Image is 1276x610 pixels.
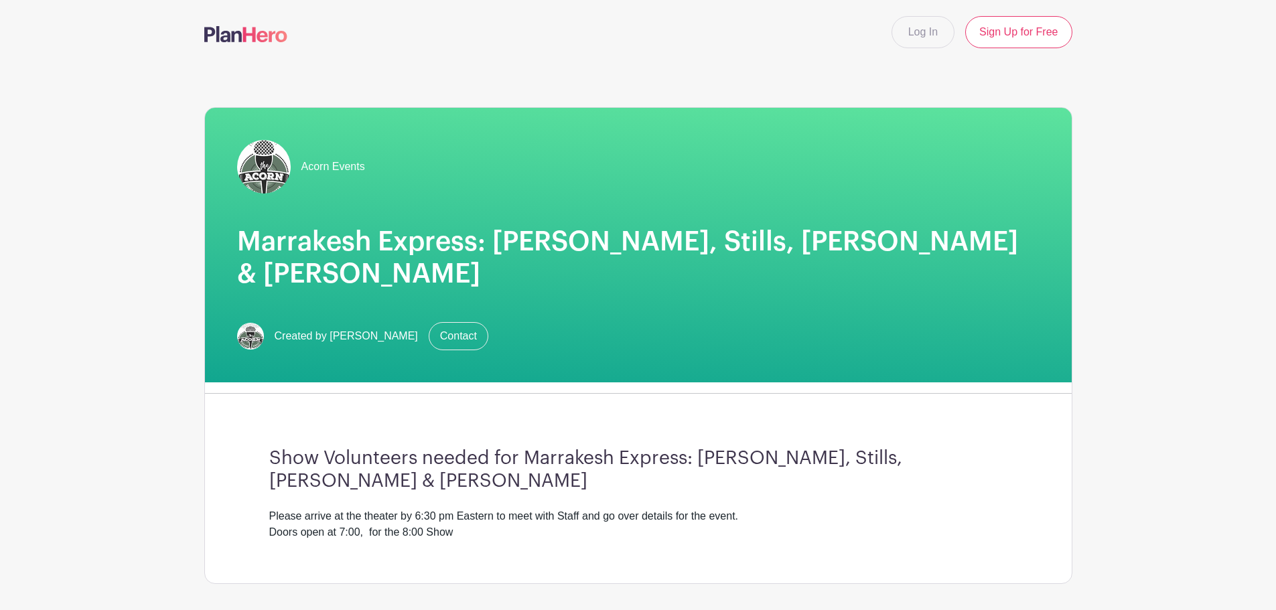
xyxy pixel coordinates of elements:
img: Acorn%20Logo%20SMALL.jpg [237,323,264,350]
div: Please arrive at the theater by 6:30 pm Eastern to meet with Staff and go over details for the ev... [269,508,1007,540]
a: Contact [429,322,488,350]
img: Acorn%20Logo%20SMALL.jpg [237,140,291,194]
a: Log In [892,16,954,48]
h3: Show Volunteers needed for Marrakesh Express: [PERSON_NAME], Stills, [PERSON_NAME] & [PERSON_NAME] [269,447,1007,492]
h1: Marrakesh Express: [PERSON_NAME], Stills, [PERSON_NAME] & [PERSON_NAME] [237,226,1040,290]
img: logo-507f7623f17ff9eddc593b1ce0a138ce2505c220e1c5a4e2b4648c50719b7d32.svg [204,26,287,42]
span: Acorn Events [301,159,365,175]
a: Sign Up for Free [965,16,1072,48]
span: Created by [PERSON_NAME] [275,328,418,344]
